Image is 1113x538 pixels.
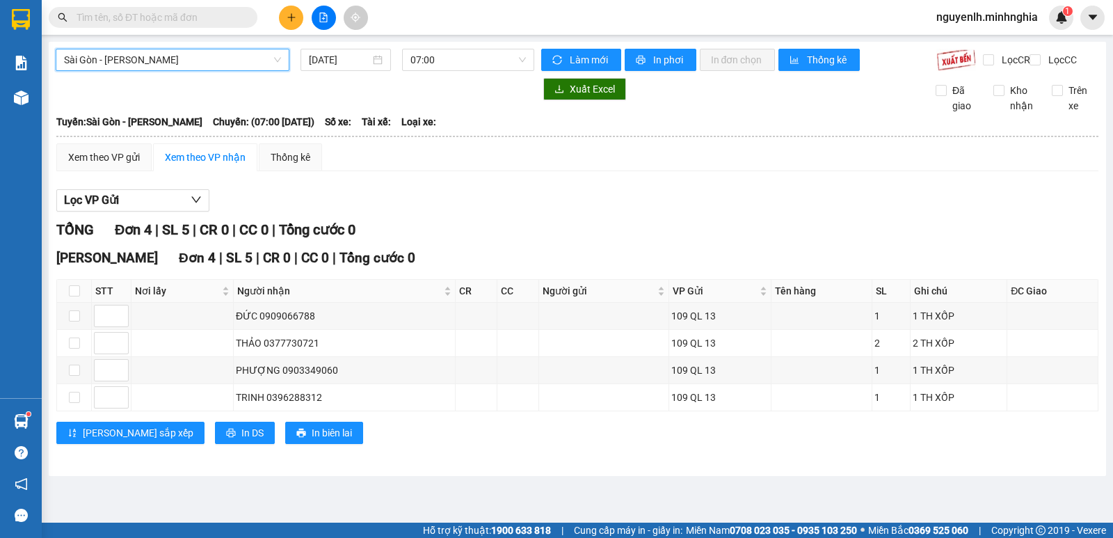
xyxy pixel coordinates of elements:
[279,221,355,238] span: Tổng cước 0
[256,250,259,266] span: |
[191,194,202,205] span: down
[1007,280,1098,303] th: ĐC Giao
[193,221,196,238] span: |
[56,250,158,266] span: [PERSON_NAME]
[77,10,241,25] input: Tìm tên, số ĐT hoặc mã đơn
[219,250,223,266] span: |
[979,523,981,538] span: |
[272,221,275,238] span: |
[237,283,441,299] span: Người nhận
[213,114,314,129] span: Chuyến: (07:00 [DATE])
[790,55,801,66] span: bar-chart
[653,52,685,68] span: In phơi
[339,250,415,266] span: Tổng cước 0
[56,116,202,127] b: Tuyến: Sài Gòn - [PERSON_NAME]
[491,525,551,536] strong: 1900 633 818
[56,422,205,444] button: sort-ascending[PERSON_NAME] sắp xếp
[325,114,351,129] span: Số xe:
[226,428,236,439] span: printer
[285,422,363,444] button: printerIn biên lai
[913,390,1004,405] div: 1 TH XỐP
[344,6,368,30] button: aim
[497,280,539,303] th: CC
[874,390,908,405] div: 1
[543,78,626,100] button: downloadXuất Excel
[671,390,769,405] div: 109 QL 13
[14,56,29,70] img: solution-icon
[936,49,976,71] img: 9k=
[456,280,497,303] th: CR
[700,49,776,71] button: In đơn chọn
[236,308,453,324] div: ĐỨC 0909066788
[64,49,281,70] span: Sài Gòn - Phan Rí
[294,250,298,266] span: |
[423,523,551,538] span: Hỗ trợ kỹ thuật:
[410,49,525,70] span: 07:00
[333,250,336,266] span: |
[671,335,769,351] div: 109 QL 13
[165,150,246,165] div: Xem theo VP nhận
[1043,52,1079,68] span: Lọc CC
[570,52,610,68] span: Làm mới
[669,330,771,357] td: 109 QL 13
[362,114,391,129] span: Tài xế:
[92,280,131,303] th: STT
[570,81,615,97] span: Xuất Excel
[1063,6,1073,16] sup: 1
[83,425,193,441] span: [PERSON_NAME] sắp xếp
[215,422,275,444] button: printerIn DS
[301,250,329,266] span: CC 0
[58,13,67,22] span: search
[807,52,849,68] span: Thống kê
[1065,6,1070,16] span: 1
[319,13,328,22] span: file-add
[15,477,28,491] span: notification
[671,363,769,378] div: 109 QL 13
[541,49,621,71] button: syncLàm mới
[947,83,983,113] span: Đã giao
[279,6,303,30] button: plus
[56,189,209,212] button: Lọc VP Gửi
[271,150,310,165] div: Thống kê
[1036,525,1046,535] span: copyright
[401,114,436,129] span: Loại xe:
[574,523,682,538] span: Cung cấp máy in - giấy in:
[669,357,771,384] td: 109 QL 13
[155,221,159,238] span: |
[868,523,968,538] span: Miền Bắc
[236,390,453,405] div: TRINH 0396288312
[312,6,336,30] button: file-add
[239,221,269,238] span: CC 0
[925,8,1049,26] span: nguyenlh.minhnghia
[1055,11,1068,24] img: icon-new-feature
[636,55,648,66] span: printer
[14,414,29,429] img: warehouse-icon
[908,525,968,536] strong: 0369 525 060
[913,308,1004,324] div: 1 TH XỐP
[554,84,564,95] span: download
[874,363,908,378] div: 1
[860,528,865,533] span: ⚪️
[68,150,140,165] div: Xem theo VP gửi
[26,412,31,416] sup: 1
[1080,6,1105,30] button: caret-down
[351,13,360,22] span: aim
[996,52,1032,68] span: Lọc CR
[179,250,216,266] span: Đơn 4
[1087,11,1099,24] span: caret-down
[15,446,28,459] span: question-circle
[1063,83,1099,113] span: Trên xe
[236,335,453,351] div: THẢO 0377730721
[669,303,771,330] td: 109 QL 13
[287,13,296,22] span: plus
[226,250,253,266] span: SL 5
[312,425,352,441] span: In biên lai
[671,308,769,324] div: 109 QL 13
[200,221,229,238] span: CR 0
[625,49,696,71] button: printerIn phơi
[162,221,189,238] span: SL 5
[561,523,563,538] span: |
[67,428,77,439] span: sort-ascending
[913,335,1004,351] div: 2 TH XỐP
[232,221,236,238] span: |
